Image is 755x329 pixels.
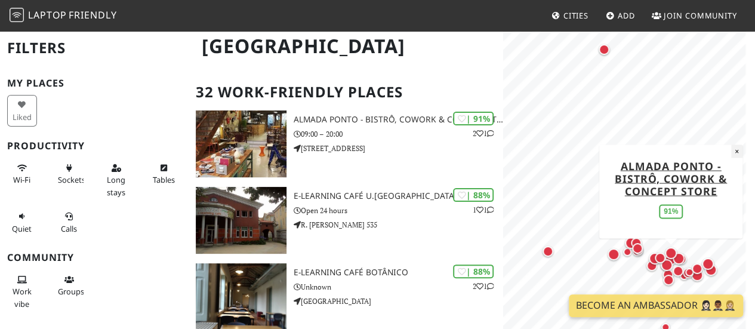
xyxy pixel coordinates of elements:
button: Calls [54,207,84,238]
div: Map marker [628,235,644,251]
div: Map marker [682,265,697,279]
div: Map marker [631,244,646,258]
div: Map marker [620,245,634,259]
a: Almada Ponto - Bistrô, Cowork & Concept Store | 91% 21 Almada Ponto - Bistrô, Cowork & Concept St... [189,110,503,177]
div: Map marker [689,267,705,284]
span: Group tables [58,286,84,297]
div: Map marker [652,250,668,266]
button: Quiet [7,207,37,238]
div: | 88% [453,188,494,202]
span: Laptop [28,8,67,21]
img: LaptopFriendly [10,8,24,22]
span: Video/audio calls [61,223,77,234]
div: Map marker [630,243,645,259]
h3: My Places [7,78,181,89]
span: Cities [563,10,588,21]
h3: E-learning Café Botânico [294,267,503,278]
h3: Productivity [7,140,181,152]
div: Map marker [661,272,676,288]
p: Open 24 hours [294,205,503,216]
button: Wi-Fi [7,158,37,190]
h3: Almada Ponto - Bistrô, Cowork & Concept Store [294,115,503,125]
a: Cities [547,5,593,26]
p: [STREET_ADDRESS] [294,143,503,154]
div: 91% [659,204,683,218]
p: Unknown [294,281,503,293]
span: Friendly [69,8,116,21]
span: Add [618,10,635,21]
div: | 88% [453,265,494,278]
h3: e-learning Café U.[GEOGRAPHIC_DATA] [294,191,503,201]
div: Map marker [689,261,705,276]
p: 09:00 – 20:00 [294,128,503,140]
p: R. [PERSON_NAME] 535 [294,219,503,230]
div: Map marker [670,250,687,267]
div: Map marker [605,246,622,263]
button: Tables [149,158,178,190]
span: Work-friendly tables [152,174,174,185]
h3: Community [7,252,181,263]
div: Map marker [699,256,716,272]
button: Sockets [54,158,84,190]
div: Map marker [540,244,556,259]
div: Map marker [677,269,691,283]
button: Groups [54,270,84,302]
p: 1 1 [472,204,494,216]
a: e-learning Café U.Porto | 88% 11 e-learning Café U.[GEOGRAPHIC_DATA] Open 24 hours R. [PERSON_NAM... [189,187,503,254]
span: Power sockets [58,174,85,185]
div: Map marker [644,258,660,273]
p: 2 1 [472,281,494,292]
img: e-learning Café U.Porto [196,187,286,254]
button: Work vibe [7,270,37,313]
div: Map marker [662,245,679,262]
h1: [GEOGRAPHIC_DATA] [192,30,501,63]
div: Map marker [646,250,663,267]
a: Join Community [647,5,742,26]
a: Almada Ponto - Bistrô, Cowork & Concept Store [615,158,727,198]
div: Map marker [623,235,639,251]
h2: 32 Work-Friendly Places [196,74,496,110]
button: Close popup [731,144,742,158]
button: Long stays [101,158,131,202]
div: Map marker [596,42,612,57]
div: Map marker [670,263,686,279]
p: 2 1 [472,128,494,139]
span: Long stays [107,174,125,197]
div: Map marker [680,265,696,281]
span: Stable Wi-Fi [13,174,30,185]
div: Map marker [702,262,719,278]
img: Almada Ponto - Bistrô, Cowork & Concept Store [196,110,286,177]
a: Add [601,5,640,26]
h2: Filters [7,30,181,66]
div: Map marker [658,257,675,273]
span: Quiet [12,223,32,234]
span: People working [13,286,32,309]
a: Become an Ambassador 🤵🏻‍♀️🤵🏾‍♂️🤵🏼‍♀️ [569,294,743,317]
div: Map marker [630,241,645,256]
a: LaptopFriendly LaptopFriendly [10,5,117,26]
p: [GEOGRAPHIC_DATA] [294,296,503,307]
span: Join Community [664,10,737,21]
div: | 91% [453,112,494,125]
